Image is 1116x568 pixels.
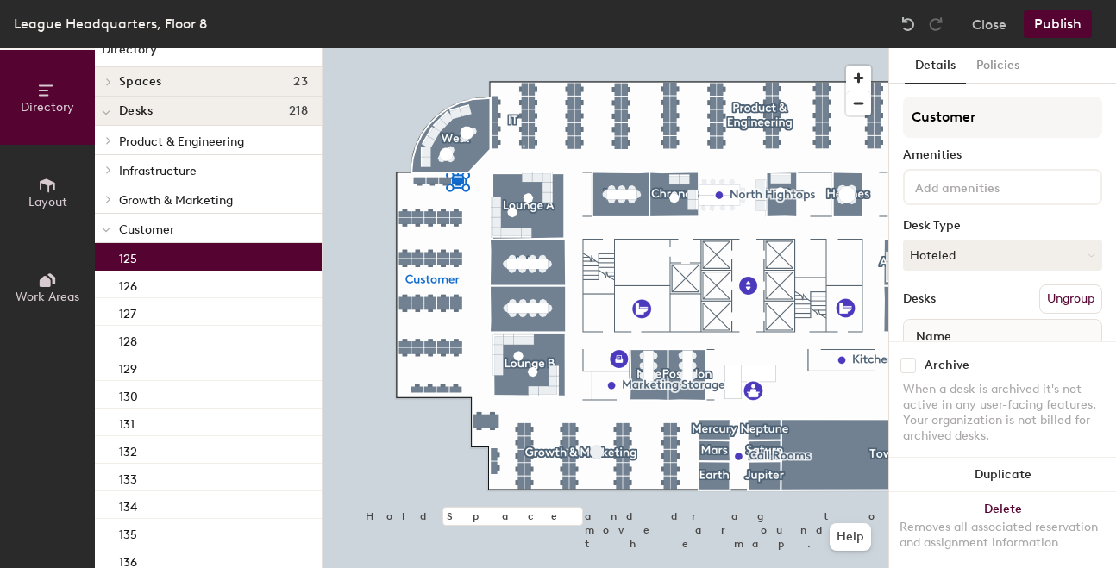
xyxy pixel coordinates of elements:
span: Layout [28,195,67,209]
span: Name [907,321,960,353]
img: Redo [927,16,944,33]
button: Publish [1024,10,1092,38]
span: Growth & Marketing [119,193,233,208]
button: Duplicate [889,458,1116,492]
input: Add amenities [912,176,1067,197]
span: 218 [289,104,308,118]
p: 135 [119,522,137,542]
p: 131 [119,412,135,432]
div: Removes all associated reservation and assignment information [900,520,1106,551]
span: Product & Engineering [119,134,244,149]
button: DeleteRemoves all associated reservation and assignment information [889,492,1116,568]
span: 23 [293,75,308,89]
div: Archive [925,359,969,372]
h1: Directory [95,41,322,67]
button: Close [972,10,1006,38]
button: Policies [966,48,1030,84]
div: Desk Type [903,219,1102,233]
button: Details [905,48,966,84]
p: 126 [119,274,137,294]
button: Hoteled [903,240,1102,271]
div: League Headquarters, Floor 8 [14,13,207,34]
p: 134 [119,495,137,515]
p: 129 [119,357,137,377]
span: Spaces [119,75,162,89]
div: Amenities [903,148,1102,162]
p: 127 [119,302,136,321]
div: Desks [903,292,936,306]
p: 132 [119,440,137,459]
img: Undo [900,16,917,33]
p: 125 [119,247,137,266]
span: Work Areas [16,290,79,304]
button: Ungroup [1039,284,1102,314]
span: Desks [119,104,153,118]
span: Customer [119,222,174,237]
div: When a desk is archived it's not active in any user-facing features. Your organization is not bil... [903,382,1102,444]
span: Directory [21,100,74,115]
p: 128 [119,329,137,349]
p: 130 [119,384,138,404]
button: Help [830,523,871,551]
p: 133 [119,467,137,487]
span: Infrastructure [119,164,197,178]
